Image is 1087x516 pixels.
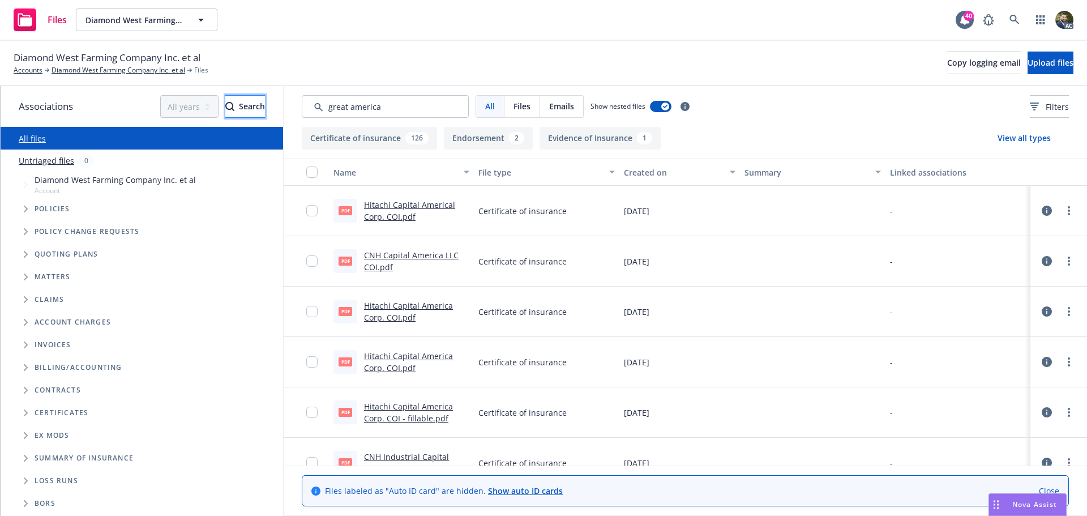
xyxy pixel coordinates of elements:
[890,205,893,217] div: -
[890,255,893,267] div: -
[624,457,649,469] span: [DATE]
[1062,406,1076,419] a: more
[1030,101,1069,113] span: Filters
[364,401,453,424] a: Hitachi Capital America Corp. COI - fillable.pdf
[988,493,1067,516] button: Nova Assist
[1046,101,1069,113] span: Filters
[35,251,99,258] span: Quoting plans
[478,457,567,469] span: Certificate of insurance
[444,127,533,150] button: Endorsement
[1029,8,1052,31] a: Switch app
[302,95,469,118] input: Search by keyword...
[619,159,741,186] button: Created on
[1055,11,1073,29] img: photo
[1030,95,1069,118] button: Filters
[1,356,283,515] div: Folder Tree Example
[1012,500,1057,509] span: Nova Assist
[19,99,73,114] span: Associations
[890,167,1026,178] div: Linked associations
[306,457,318,468] input: Toggle Row Selected
[35,186,196,195] span: Account
[339,206,352,215] span: pdf
[624,167,724,178] div: Created on
[339,357,352,366] span: pdf
[478,356,567,368] span: Certificate of insurance
[485,100,495,112] span: All
[325,485,563,497] span: Files labeled as "Auto ID card" are hidden.
[624,306,649,318] span: [DATE]
[35,296,64,303] span: Claims
[35,319,111,326] span: Account charges
[225,95,265,118] button: SearchSearch
[306,306,318,317] input: Toggle Row Selected
[1062,456,1076,470] a: more
[1028,57,1073,68] span: Upload files
[478,167,602,178] div: File type
[35,206,70,212] span: Policies
[194,65,208,75] span: Files
[333,167,457,178] div: Name
[540,127,661,150] button: Evidence of Insurance
[1,172,283,356] div: Tree Example
[1062,254,1076,268] a: more
[339,408,352,416] span: pdf
[306,407,318,418] input: Toggle Row Selected
[35,228,139,235] span: Policy change requests
[890,457,893,469] div: -
[14,65,42,75] a: Accounts
[306,167,318,178] input: Select all
[35,364,122,371] span: Billing/Accounting
[890,306,893,318] div: -
[1062,355,1076,369] a: more
[488,485,563,496] a: Show auto ID cards
[624,205,649,217] span: [DATE]
[225,96,265,117] div: Search
[1062,204,1076,218] a: more
[590,101,645,111] span: Show nested files
[35,274,70,280] span: Matters
[1028,52,1073,74] button: Upload files
[364,451,449,474] a: CNH Industrial Capital America, LLC COI.pdf
[885,159,1030,186] button: Linked associations
[306,356,318,368] input: Toggle Row Selected
[364,199,455,222] a: Hitachi Capital Americal Corp. COI.pdf
[35,342,71,348] span: Invoices
[339,307,352,315] span: pdf
[35,432,69,439] span: Ex Mods
[964,11,974,21] div: 40
[339,257,352,265] span: pdf
[364,250,459,272] a: CNH Capital America LLC COI.pdf
[624,255,649,267] span: [DATE]
[364,300,453,323] a: Hitachi Capital America Corp. COI.pdf
[947,57,1021,68] span: Copy logging email
[48,15,67,24] span: Files
[85,14,183,26] span: Diamond West Farming Company Inc. et al
[76,8,217,31] button: Diamond West Farming Company Inc. et al
[624,407,649,419] span: [DATE]
[329,159,474,186] button: Name
[19,133,46,144] a: All files
[474,159,619,186] button: File type
[364,351,453,373] a: Hitachi Capital America Corp. COI.pdf
[35,410,88,416] span: Certificates
[637,132,652,144] div: 1
[405,132,429,144] div: 126
[14,50,200,65] span: Diamond West Farming Company Inc. et al
[890,407,893,419] div: -
[890,356,893,368] div: -
[35,455,134,462] span: Summary of insurance
[35,477,78,484] span: Loss Runs
[306,255,318,267] input: Toggle Row Selected
[549,100,574,112] span: Emails
[79,154,94,167] div: 0
[19,155,74,167] a: Untriaged files
[624,356,649,368] span: [DATE]
[740,159,885,186] button: Summary
[478,407,567,419] span: Certificate of insurance
[1003,8,1026,31] a: Search
[339,458,352,467] span: pdf
[9,4,71,36] a: Files
[979,127,1069,150] button: View all types
[478,306,567,318] span: Certificate of insurance
[509,132,524,144] div: 2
